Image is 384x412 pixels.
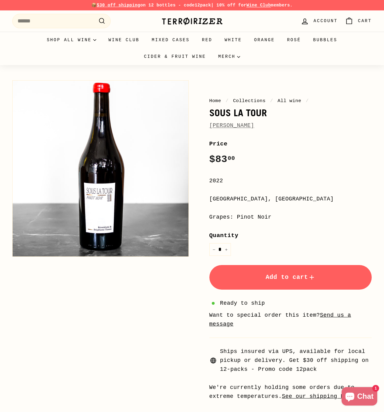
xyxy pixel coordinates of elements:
a: Red [196,32,219,48]
li: Want to special order this item? [209,311,372,329]
span: $83 [209,154,235,165]
a: Send us a message [209,312,351,327]
div: Grapes: Pinot Noir [209,213,372,222]
a: White [218,32,248,48]
summary: Merch [212,48,246,65]
sup: 00 [228,155,235,162]
span: / [224,98,230,104]
a: Wine Club [102,32,146,48]
a: Home [209,98,221,104]
a: Cider & Fruit Wine [138,48,212,65]
p: 📦 on 12 bottles - code | 10% off for members. [12,2,372,9]
a: Orange [248,32,281,48]
span: / [304,98,311,104]
a: See our shipping FAQs. [282,393,358,399]
a: Account [297,12,341,30]
div: 2022 [209,176,372,185]
a: All wine [278,98,301,104]
a: Bubbles [307,32,343,48]
span: Cart [358,18,372,24]
span: Account [314,18,338,24]
span: Add to cart [266,274,315,281]
span: Ships insured via UPS, available for local pickup or delivery. Get $30 off shipping on 12-packs -... [220,347,372,374]
a: Rosé [281,32,307,48]
button: Add to cart [209,265,372,290]
input: quantity [209,243,231,256]
div: [GEOGRAPHIC_DATA], [GEOGRAPHIC_DATA] [209,195,372,204]
button: Increase item quantity by one [222,243,231,256]
inbox-online-store-chat: Shopify online store chat [340,387,379,407]
a: Cart [341,12,375,30]
span: Ready to ship [220,299,265,308]
nav: breadcrumbs [209,97,372,105]
span: / [269,98,275,104]
a: [PERSON_NAME] [209,122,254,129]
strong: 12pack [195,3,211,8]
a: Collections [233,98,266,104]
label: Price [209,139,372,149]
div: We're currently holding some orders due to extreme temperatures. [209,383,372,401]
summary: Shop all wine [41,32,102,48]
a: Mixed Cases [146,32,196,48]
span: $30 off shipping [97,3,141,8]
h1: Sous La Tour [209,108,372,118]
button: Reduce item quantity by one [209,243,219,256]
label: Quantity [209,231,372,240]
a: Wine Club [246,3,271,8]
